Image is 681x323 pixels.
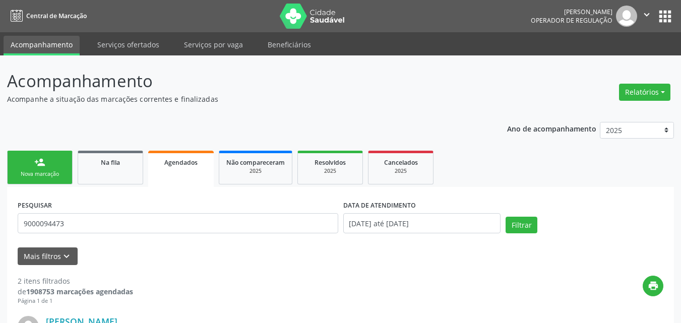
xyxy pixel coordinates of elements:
[164,158,198,167] span: Agendados
[531,16,612,25] span: Operador de regulação
[177,36,250,53] a: Serviços por vaga
[18,276,133,286] div: 2 itens filtrados
[26,12,87,20] span: Central de Marcação
[7,94,474,104] p: Acompanhe a situação das marcações correntes e finalizadas
[343,213,501,233] input: Selecione um intervalo
[531,8,612,16] div: [PERSON_NAME]
[18,247,78,265] button: Mais filtroskeyboard_arrow_down
[7,69,474,94] p: Acompanhamento
[305,167,355,175] div: 2025
[18,198,52,213] label: PESQUISAR
[4,36,80,55] a: Acompanhamento
[226,158,285,167] span: Não compareceram
[315,158,346,167] span: Resolvidos
[61,251,72,262] i: keyboard_arrow_down
[18,213,338,233] input: Nome, código do beneficiário ou CPF
[261,36,318,53] a: Beneficiários
[616,6,637,27] img: img
[343,198,416,213] label: DATA DE ATENDIMENTO
[619,84,670,101] button: Relatórios
[384,158,418,167] span: Cancelados
[643,276,663,296] button: print
[656,8,674,25] button: apps
[376,167,426,175] div: 2025
[7,8,87,24] a: Central de Marcação
[101,158,120,167] span: Na fila
[18,286,133,297] div: de
[90,36,166,53] a: Serviços ofertados
[26,287,133,296] strong: 1908753 marcações agendadas
[226,167,285,175] div: 2025
[15,170,65,178] div: Nova marcação
[34,157,45,168] div: person_add
[648,280,659,291] i: print
[637,6,656,27] button: 
[507,122,596,135] p: Ano de acompanhamento
[506,217,537,234] button: Filtrar
[18,297,133,305] div: Página 1 de 1
[641,9,652,20] i: 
